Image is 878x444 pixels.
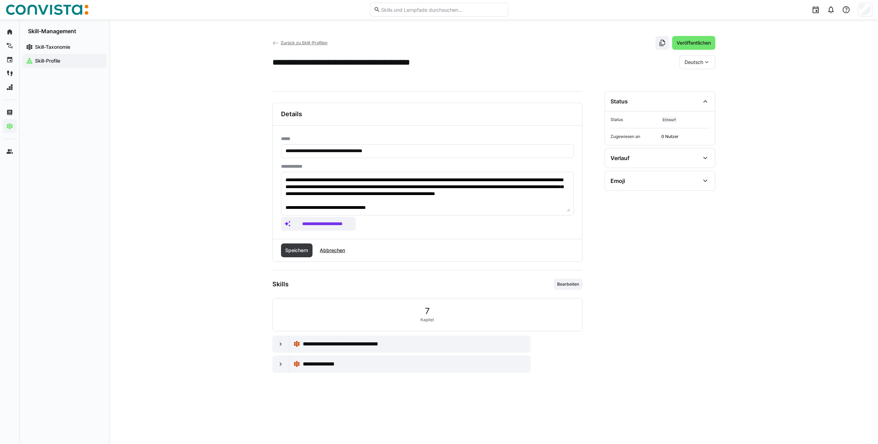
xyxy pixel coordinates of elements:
[676,39,712,46] span: Veröffentlichen
[610,98,628,105] div: Status
[420,317,434,323] span: Kapitel
[272,280,289,288] h3: Skills
[610,155,630,161] div: Verlauf
[284,247,309,254] span: Speichern
[610,117,659,122] span: Status
[380,7,504,13] input: Skills und Lernpfade durchsuchen…
[281,40,327,45] span: Zurück zu Skill-Profilen
[281,110,302,118] h3: Details
[319,247,346,254] span: Abbrechen
[685,59,703,66] span: Deutsch
[272,40,328,45] a: Zurück zu Skill-Profilen
[661,134,709,139] span: 0 Nutzer
[425,307,430,316] span: 7
[315,243,350,257] button: Abbrechen
[663,118,676,122] span: Entwurf
[554,279,582,290] button: Bearbeiten
[610,177,625,184] div: Emoji
[556,281,580,287] span: Bearbeiten
[672,36,715,50] button: Veröffentlichen
[281,243,313,257] button: Speichern
[610,134,659,139] span: Zugewiesen an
